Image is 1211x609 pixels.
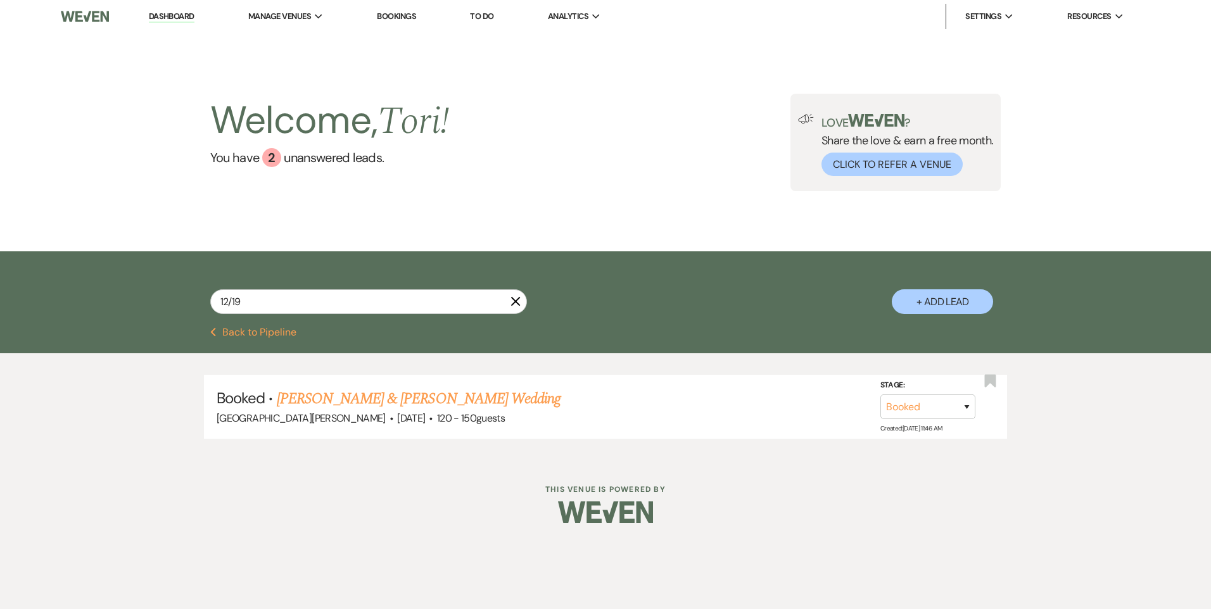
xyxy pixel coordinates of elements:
span: Manage Venues [248,10,311,23]
input: Search by name, event date, email address or phone number [210,289,527,314]
span: Created: [DATE] 11:46 AM [880,424,942,432]
img: loud-speaker-illustration.svg [798,114,814,124]
span: Tori ! [377,92,449,151]
div: 2 [262,148,281,167]
img: Weven Logo [61,3,109,30]
a: You have 2 unanswered leads. [210,148,450,167]
img: weven-logo-green.svg [848,114,904,127]
h2: Welcome, [210,94,450,148]
a: Dashboard [149,11,194,23]
span: [GEOGRAPHIC_DATA][PERSON_NAME] [217,411,386,425]
button: + Add Lead [892,289,993,314]
span: [DATE] [397,411,425,425]
label: Stage: [880,379,975,392]
span: Analytics [548,10,588,23]
span: Settings [965,10,1001,23]
a: Bookings [377,11,416,22]
div: Share the love & earn a free month. [814,114,994,176]
a: To Do [470,11,493,22]
a: [PERSON_NAME] & [PERSON_NAME] Wedding [277,387,561,410]
span: 120 - 150 guests [437,411,505,425]
span: Booked [217,388,265,408]
img: Weven Logo [558,490,653,534]
button: Back to Pipeline [210,327,297,337]
button: Click to Refer a Venue [821,153,963,176]
p: Love ? [821,114,994,129]
span: Resources [1067,10,1111,23]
